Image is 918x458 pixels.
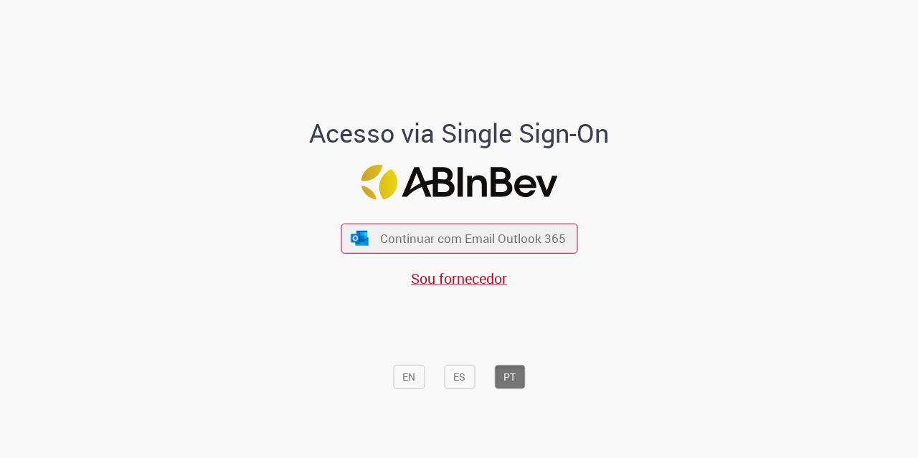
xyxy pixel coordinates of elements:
img: Logo ABInBev [361,164,557,199]
h1: Acesso via Single Sign-On [260,119,658,148]
button: PT [494,365,525,389]
button: ES [444,365,475,389]
span: Continuar com Email Outlook 365 [380,230,566,247]
a: Sou fornecedor [411,268,507,287]
img: ícone Azure/Microsoft 360 [350,231,370,246]
button: EN [393,365,425,389]
button: ícone Azure/Microsoft 360 Continuar com Email Outlook 365 [341,224,577,253]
